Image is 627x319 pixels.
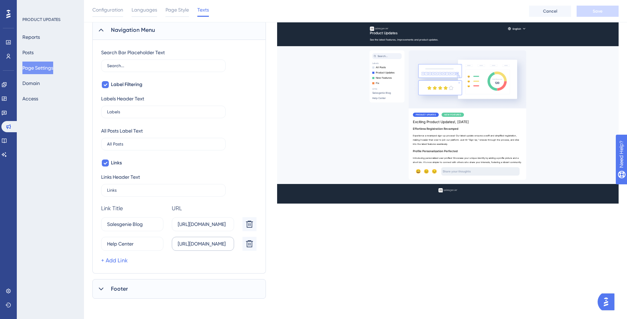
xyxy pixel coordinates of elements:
[22,77,40,90] button: Domain
[178,240,228,248] input: https://www.example.com
[92,6,123,14] span: Configuration
[16,2,44,10] span: Need Help?
[111,285,128,293] span: Footer
[101,173,140,181] div: Links Header Text
[101,256,128,265] a: + Add Link
[101,94,144,103] div: Labels Header Text
[593,8,603,14] span: Save
[543,8,557,14] span: Cancel
[22,17,61,22] div: PRODUCT UPDATES
[107,188,220,193] input: Links
[101,127,143,135] div: All Posts Label Text
[111,26,155,34] span: Navigation Menu
[107,109,220,114] input: Labels
[107,220,157,228] input: Link Title
[107,142,220,147] input: All Posts
[22,31,40,43] button: Reports
[22,62,53,74] button: Page Settings
[529,6,571,17] button: Cancel
[132,6,157,14] span: Languages
[598,291,619,312] iframe: UserGuiding AI Assistant Launcher
[172,205,234,212] div: URL
[197,6,209,14] span: Texts
[107,240,157,248] input: Link Title
[165,6,189,14] span: Page Style
[111,80,142,89] span: Label Filtering
[577,6,619,17] button: Save
[107,63,220,68] input: Search...
[178,220,228,228] input: https://www.example.com
[101,205,163,212] div: Link Title
[111,159,122,167] span: Links
[101,48,165,57] div: Search Bar Placeholder Text
[22,46,34,59] button: Posts
[22,92,38,105] button: Access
